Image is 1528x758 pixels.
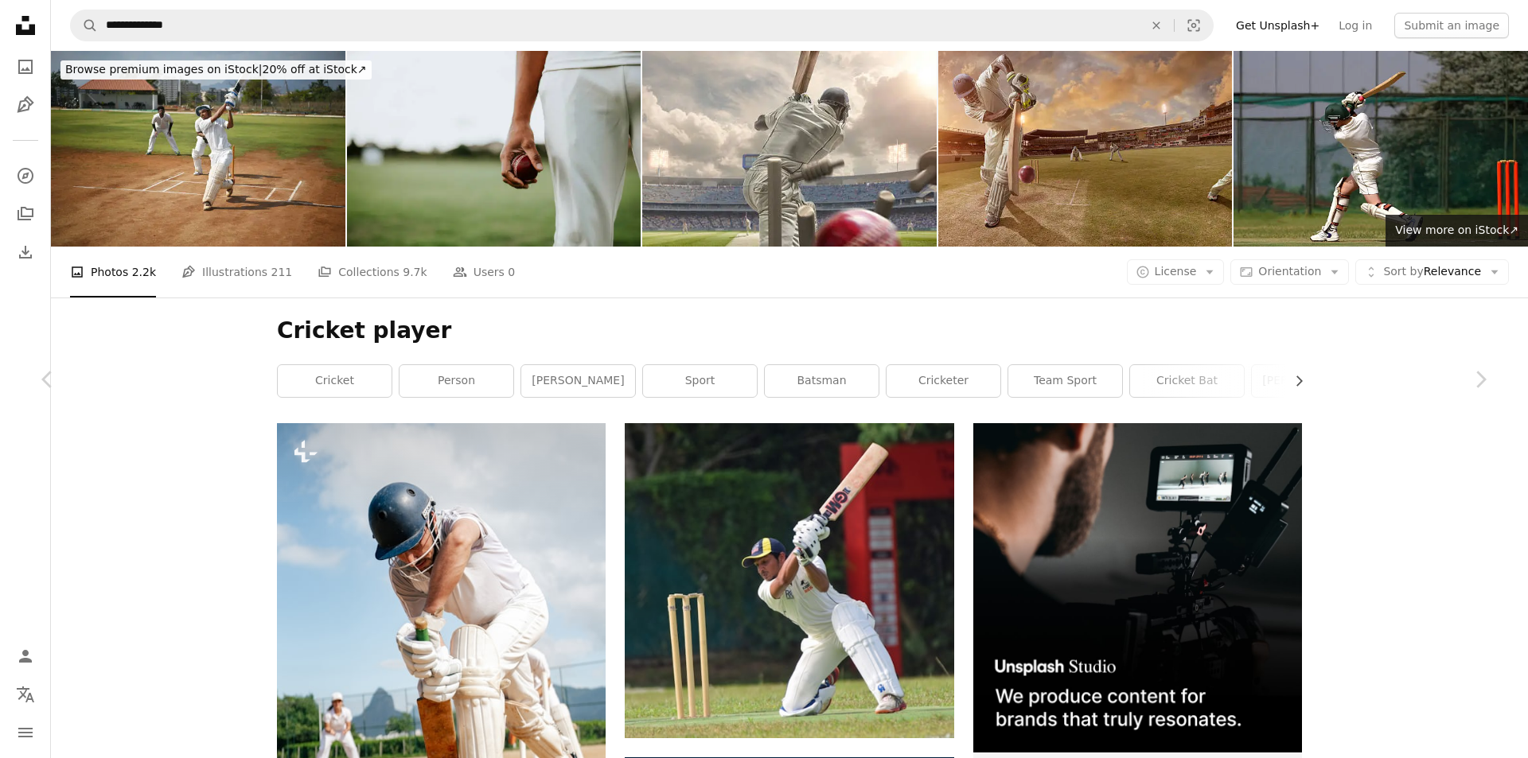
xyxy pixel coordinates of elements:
a: Users 0 [453,247,516,297]
button: Visual search [1175,10,1213,41]
span: 211 [271,263,293,281]
span: Sort by [1383,265,1423,278]
a: View more on iStock↗ [1386,215,1528,247]
a: Explore [10,160,41,192]
a: Log in [1329,13,1382,38]
a: Illustrations [10,89,41,121]
span: License [1155,265,1197,278]
a: Get Unsplash+ [1226,13,1329,38]
button: Search Unsplash [71,10,98,41]
a: batsman [765,365,879,397]
a: Next [1432,303,1528,456]
span: Orientation [1258,265,1321,278]
button: Menu [10,717,41,748]
a: Collections [10,198,41,230]
img: man in white baseball jersey holding baseball bat [625,423,953,738]
a: Browse premium images on iStock|20% off at iStock↗ [51,51,381,89]
button: scroll list to the right [1284,365,1302,397]
a: cricket [278,365,392,397]
h1: Cricket player [277,317,1302,345]
a: Download History [10,236,41,268]
a: [PERSON_NAME] [521,365,635,397]
img: file-1715652217532-464736461acbimage [973,423,1302,752]
button: License [1127,259,1225,285]
img: Cricket boy hitting ball [1234,51,1528,247]
span: 20% off at iStock ↗ [65,63,367,76]
a: team sport [1008,365,1122,397]
a: sport [643,365,757,397]
img: Cricket player holding a leather ball [347,51,641,247]
a: A man in a batting stance with a bat and ball [277,663,606,677]
img: Batsman playing a big shot during a Cricket match [51,51,345,247]
span: Relevance [1383,264,1481,280]
button: Submit an image [1394,13,1509,38]
a: Collections 9.7k [318,247,427,297]
a: [PERSON_NAME] [1252,365,1366,397]
span: 9.7k [403,263,427,281]
span: Browse premium images on iStock | [65,63,262,76]
a: cricketer [887,365,1000,397]
a: Log in / Sign up [10,640,41,672]
span: View more on iStock ↗ [1395,224,1518,236]
a: Photos [10,51,41,83]
a: person [400,365,513,397]
button: Sort byRelevance [1355,259,1509,285]
img: Cricket Batsman About to Strike Ball [938,51,1233,247]
a: man in white baseball jersey holding baseball bat [625,573,953,588]
a: Illustrations 211 [181,247,292,297]
form: Find visuals sitewide [70,10,1214,41]
span: 0 [508,263,515,281]
button: Language [10,678,41,710]
a: cricket bat [1130,365,1244,397]
img: Rear View Of Cricket Ball Hitting Stumps Behind Batsman [642,51,937,247]
button: Orientation [1230,259,1349,285]
button: Clear [1139,10,1174,41]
